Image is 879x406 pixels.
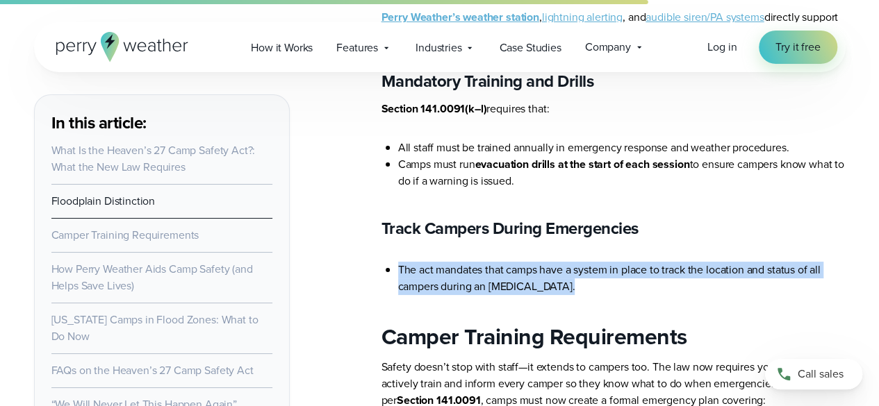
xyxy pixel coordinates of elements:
span: Features [336,40,378,56]
span: Case Studies [499,40,561,56]
li: All staff must be trained annually in emergency response and weather procedures. [398,139,846,156]
a: Perry Weather’s weather station [381,9,539,25]
p: requires that: [381,101,846,117]
strong: Track Campers During Emergencies [381,216,639,241]
a: [US_STATE] Camps in Flood Zones: What to Do Now [51,312,258,344]
span: Try it free [775,39,820,56]
li: Camps must run to ensure campers know what to do if a warning is issued. [398,156,846,189]
a: How it Works [239,33,325,62]
span: How it Works [251,40,313,56]
strong: Camper Training Requirements [381,320,687,353]
a: Call sales [765,359,862,389]
span: Call sales [798,366,844,382]
a: Case Studies [487,33,573,62]
p: , , and directly support these mandates. [381,9,846,42]
a: How Perry Weather Aids Camp Safety (and Helps Save Lives) [51,261,253,294]
strong: Section 141.0091(k–l) [381,101,487,117]
a: lightning alerting [542,9,623,25]
strong: evacuation drills at the start of each session [475,156,689,172]
a: Camper Training Requirements [51,227,199,243]
a: Log in [707,39,737,56]
li: The act mandates that camps have a system in place to track the location and status of all camper... [398,262,846,295]
a: What Is the Heaven’s 27 Camp Safety Act?: What the New Law Requires [51,142,256,175]
a: Try it free [759,31,837,64]
a: FAQs on the Heaven’s 27 Camp Safety Act [51,362,254,378]
span: Company [585,39,631,56]
a: audible siren/PA systems [646,9,764,25]
a: Floodplain Distinction [51,193,156,209]
strong: Mandatory Training and Drills [381,69,594,94]
span: Industries [416,40,461,56]
h3: In this article: [51,112,272,134]
span: Log in [707,39,737,55]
